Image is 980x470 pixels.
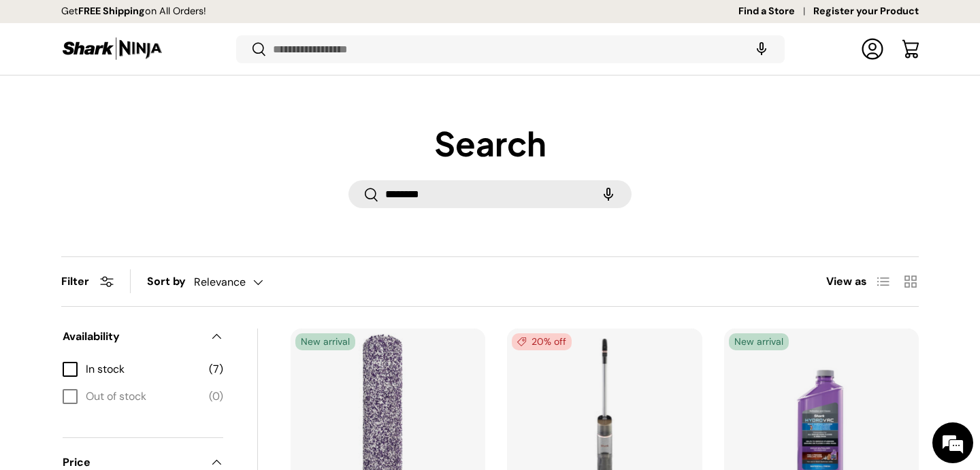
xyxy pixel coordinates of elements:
[729,333,789,350] span: New arrival
[813,4,919,19] a: Register your Product
[194,270,291,294] button: Relevance
[86,361,201,377] span: In stock
[61,274,114,288] button: Filter
[147,273,194,290] label: Sort by
[63,312,223,361] summary: Availability
[63,329,201,345] span: Availability
[209,388,223,405] span: (0)
[738,4,813,19] a: Find a Store
[295,333,355,350] span: New arrival
[61,35,163,62] img: Shark Ninja Philippines
[86,388,201,405] span: Out of stock
[209,361,223,377] span: (7)
[61,274,89,288] span: Filter
[194,275,246,288] span: Relevance
[61,123,919,165] h1: Search
[512,333,572,350] span: 20% off
[587,180,630,209] speech-search-button: Search by voice
[826,273,867,290] span: View as
[61,4,206,19] p: Get on All Orders!
[740,34,783,64] speech-search-button: Search by voice
[78,5,145,17] strong: FREE Shipping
